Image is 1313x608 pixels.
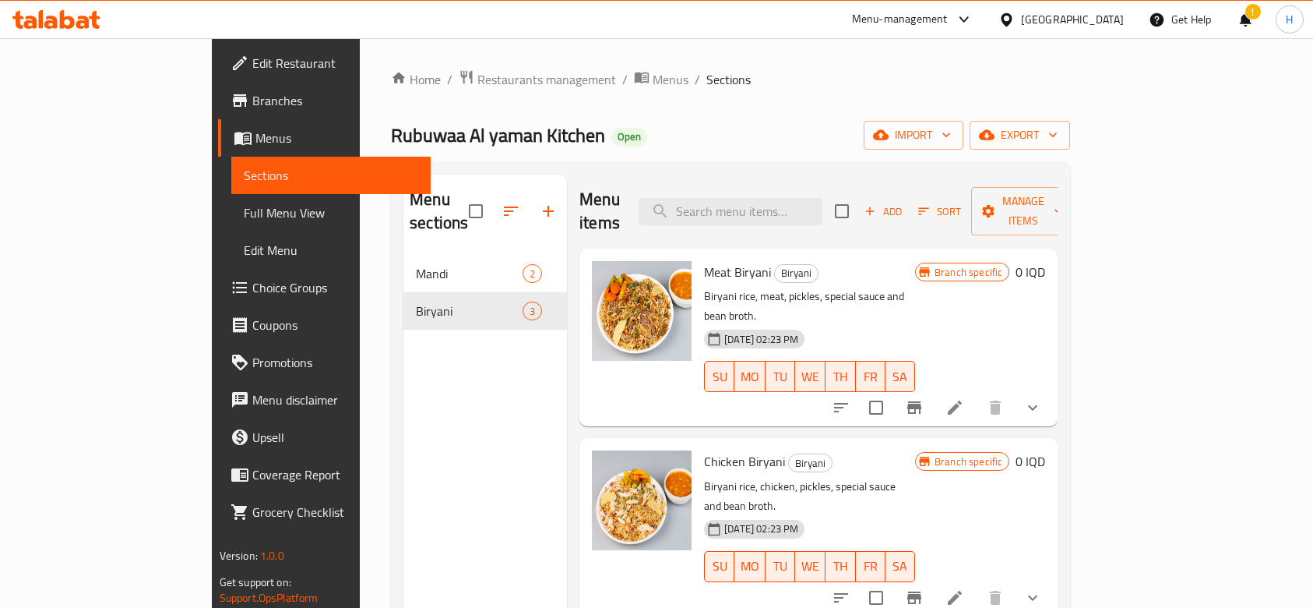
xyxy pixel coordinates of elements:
[231,194,431,232] a: Full Menu View
[218,381,431,419] a: Menu disclaimer
[218,419,431,456] a: Upsell
[982,125,1058,145] span: export
[622,70,628,89] li: /
[772,366,789,388] span: TU
[416,302,523,320] span: Biryani
[459,69,616,90] a: Restaurants management
[252,54,419,72] span: Edit Restaurant
[530,193,567,230] button: Add section
[856,361,885,392] button: FR
[523,264,542,283] div: items
[918,203,961,221] span: Sort
[447,70,452,89] li: /
[220,546,258,566] span: Version:
[244,166,419,185] span: Sections
[984,192,1063,231] span: Manage items
[252,465,419,484] span: Coverage Report
[218,456,431,493] a: Coverage Report
[775,264,818,282] span: Biryani
[801,555,819,578] span: WE
[971,187,1075,235] button: Manage items
[218,344,431,381] a: Promotions
[391,118,605,153] span: Rubuwaa Al yaman Kitchen
[218,82,431,119] a: Branches
[945,589,964,607] a: Edit menu item
[945,398,964,417] a: Edit menu item
[1021,11,1124,28] div: [GEOGRAPHIC_DATA]
[410,188,469,235] h2: Menu sections
[741,366,759,388] span: MO
[711,555,728,578] span: SU
[218,44,431,82] a: Edit Restaurant
[403,255,567,292] div: Mandi2
[459,195,492,228] span: Select all sections
[928,454,1009,469] span: Branch specific
[220,588,319,608] a: Support.OpsPlatform
[825,551,855,582] button: TH
[908,200,971,224] span: Sort items
[892,366,909,388] span: SA
[416,264,523,283] span: Mandi
[523,267,541,281] span: 2
[260,546,284,566] span: 1.0.0
[220,572,291,592] span: Get support on:
[856,551,885,582] button: FR
[523,304,541,319] span: 3
[825,195,858,228] span: Select section
[611,128,647,147] div: Open
[579,188,620,235] h2: Menu items
[825,361,855,392] button: TH
[1016,261,1045,283] h6: 0 IQD
[403,292,567,330] div: Biryani3
[734,361,766,392] button: MO
[795,361,825,392] button: WE
[255,129,419,147] span: Menus
[634,69,688,90] a: Menus
[885,361,915,392] button: SA
[789,454,832,472] span: Biryani
[772,555,789,578] span: TU
[862,555,879,578] span: FR
[611,130,647,143] span: Open
[977,389,1014,426] button: delete
[928,265,1009,280] span: Branch specific
[252,503,419,521] span: Grocery Checklist
[970,121,1070,150] button: export
[774,264,818,283] div: Biryani
[252,91,419,110] span: Branches
[1016,451,1045,472] h6: 0 IQD
[704,450,785,473] span: Chicken Biryani
[704,361,734,392] button: SU
[864,121,963,150] button: import
[523,302,542,320] div: items
[252,316,419,334] span: Coupons
[653,70,688,89] span: Menus
[862,366,879,388] span: FR
[896,389,933,426] button: Branch-specific-item
[592,261,692,361] img: Meat Biryani
[704,287,915,326] p: Biryani rice, meat, pickles, special sauce and bean broth.
[862,203,904,221] span: Add
[892,555,909,578] span: SA
[852,10,948,29] div: Menu-management
[741,555,759,578] span: MO
[391,69,1070,90] nav: breadcrumb
[231,232,431,269] a: Edit Menu
[766,361,795,392] button: TU
[252,353,419,372] span: Promotions
[885,551,915,582] button: SA
[1023,398,1042,417] svg: Show Choices
[734,551,766,582] button: MO
[1023,589,1042,607] svg: Show Choices
[252,428,419,447] span: Upsell
[403,249,567,336] nav: Menu sections
[218,306,431,344] a: Coupons
[244,241,419,260] span: Edit Menu
[822,389,860,426] button: sort-choices
[860,391,892,424] span: Select to update
[718,332,804,347] span: [DATE] 02:23 PM
[704,477,915,516] p: Biryani rice, chicken, pickles, special sauce and bean broth.
[252,391,419,409] span: Menu disclaimer
[711,366,728,388] span: SU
